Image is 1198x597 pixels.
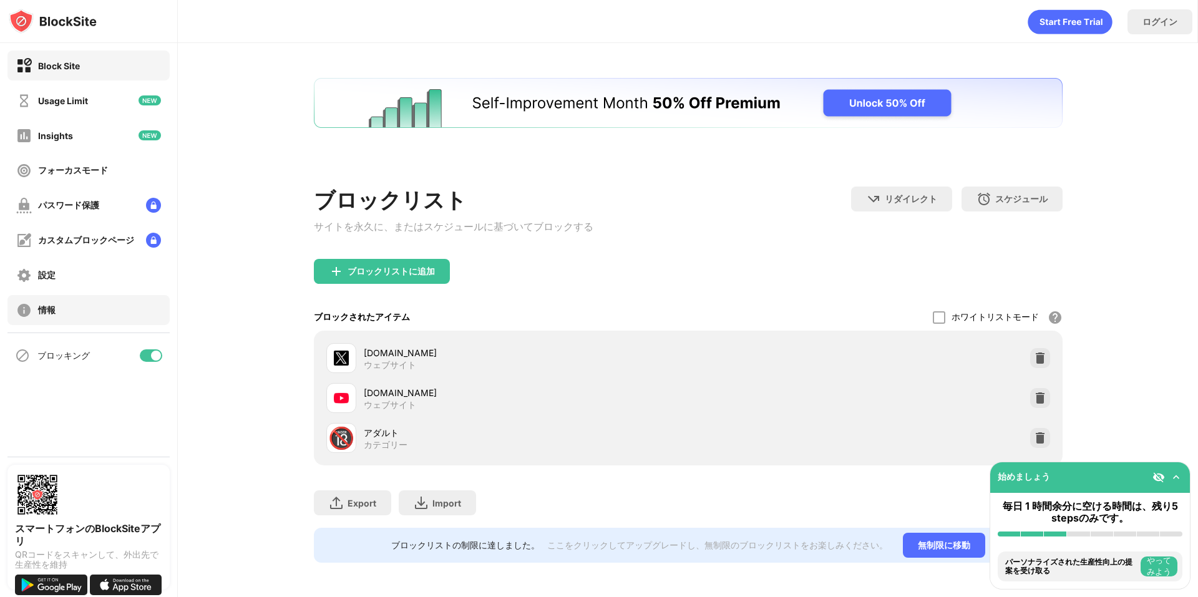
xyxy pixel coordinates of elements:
[15,522,162,547] div: スマートフォンのBlockSiteアプリ
[364,359,416,371] div: ウェブサイト
[314,78,1063,172] iframe: Banner
[334,351,349,366] img: favicons
[38,304,56,316] div: 情報
[38,61,80,71] div: Block Site
[16,128,32,143] img: insights-off.svg
[547,540,888,551] div: ここをクリックしてアップグレードし、無制限のブロックリストをお楽しみください。
[38,269,56,281] div: 設定
[364,426,688,439] div: アダルト
[38,200,99,211] div: パスワード保護
[15,575,87,595] img: get-it-on-google-play.svg
[1028,9,1113,34] div: animation
[139,130,161,140] img: new-icon.svg
[15,472,60,517] img: options-page-qr-code.png
[364,439,407,450] div: カテゴリー
[998,471,1050,483] div: 始めましょう
[16,58,32,74] img: block-on.svg
[328,425,354,451] div: 🔞
[364,386,688,399] div: [DOMAIN_NAME]
[391,540,540,551] div: ブロックリストの制限に達しました。
[432,498,461,508] div: Import
[1141,556,1177,576] button: やってみよう
[16,163,32,178] img: focus-off.svg
[38,165,108,177] div: フォーカスモード
[15,550,162,570] div: QRコードをスキャンして、外出先で生産性を維持
[9,9,97,34] img: logo-blocksite.svg
[139,95,161,105] img: new-icon.svg
[16,268,32,283] img: settings-off.svg
[16,233,32,248] img: customize-block-page-off.svg
[1142,16,1177,28] div: ログイン
[146,198,161,213] img: lock-menu.svg
[995,193,1048,205] div: スケジュール
[903,533,985,558] div: 無制限に移動
[38,95,88,106] div: Usage Limit
[348,266,435,276] div: ブロックリストに追加
[348,498,376,508] div: Export
[364,399,416,410] div: ウェブサイト
[314,187,593,215] div: ブロックリスト
[885,193,937,205] div: リダイレクト
[15,348,30,363] img: blocking-icon.svg
[16,93,32,109] img: time-usage-off.svg
[38,130,73,141] div: Insights
[16,303,32,318] img: about-off.svg
[1170,471,1182,483] img: omni-setup-toggle.svg
[146,233,161,248] img: lock-menu.svg
[1152,471,1165,483] img: eye-not-visible.svg
[952,311,1039,323] div: ホワイトリストモード
[90,575,162,595] img: download-on-the-app-store.svg
[37,350,90,362] div: ブロッキング
[998,500,1182,524] div: 毎日 1 時間余分に空ける時間は、残り5 stepsのみです。
[364,346,688,359] div: [DOMAIN_NAME]
[314,311,410,323] div: ブロックされたアイテム
[1005,558,1137,576] div: パーソナライズされた生産性向上の提案を受け取る
[38,235,134,246] div: カスタムブロックページ
[334,391,349,405] img: favicons
[16,198,32,213] img: password-protection-off.svg
[314,220,593,234] div: サイトを永久に、またはスケジュールに基づいてブロックする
